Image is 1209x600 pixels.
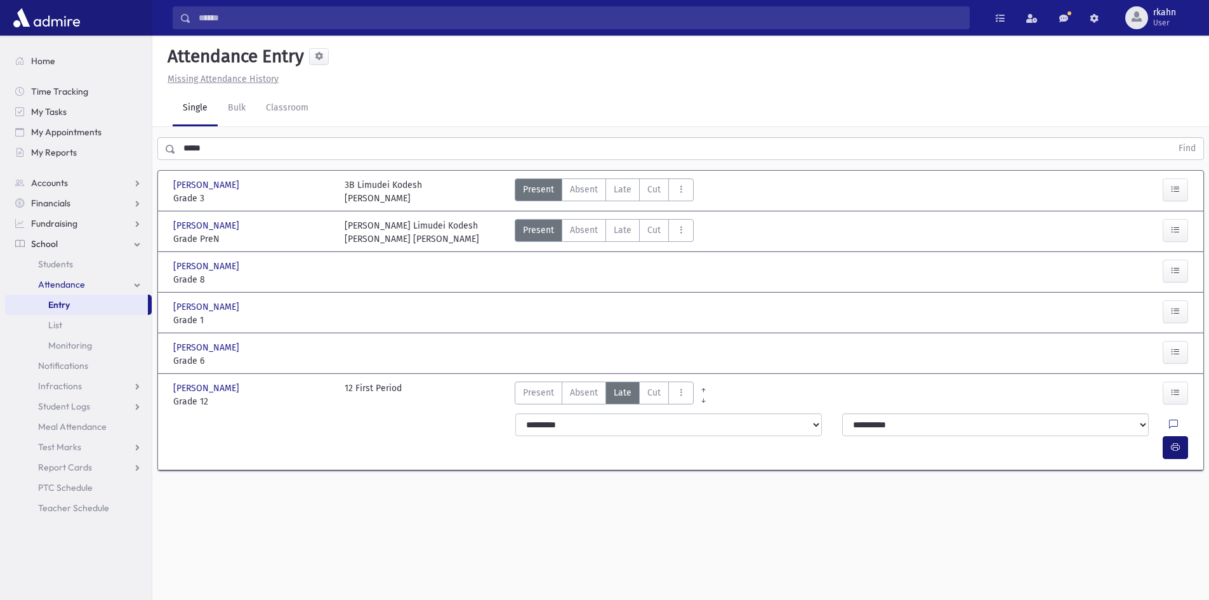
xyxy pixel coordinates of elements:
a: Classroom [256,91,319,126]
button: Find [1171,138,1203,159]
a: Fundraising [5,213,152,234]
span: Grade 6 [173,354,332,368]
input: Search [191,6,969,29]
span: [PERSON_NAME] [173,382,242,395]
u: Missing Attendance History [168,74,279,84]
div: 12 First Period [345,382,402,408]
span: Cut [647,183,661,196]
div: [PERSON_NAME] Limudei Kodesh [PERSON_NAME] [PERSON_NAME] [345,219,479,246]
span: Report Cards [38,462,92,473]
a: Student Logs [5,396,152,417]
span: User [1153,18,1176,28]
div: AttTypes [515,382,694,408]
a: Time Tracking [5,81,152,102]
a: Entry [5,295,148,315]
span: Infractions [38,380,82,392]
span: Students [38,258,73,270]
span: Test Marks [38,441,81,453]
span: Late [614,386,631,399]
span: Home [31,55,55,67]
span: My Reports [31,147,77,158]
a: Financials [5,193,152,213]
div: AttTypes [515,219,694,246]
a: My Appointments [5,122,152,142]
span: Absent [570,223,598,237]
span: Entry [48,299,70,310]
span: [PERSON_NAME] [173,219,242,232]
div: 3B Limudei Kodesh [PERSON_NAME] [345,178,422,205]
span: Grade 1 [173,314,332,327]
a: My Reports [5,142,152,163]
span: Accounts [31,177,68,189]
span: Student Logs [38,401,90,412]
span: Attendance [38,279,85,290]
h5: Attendance Entry [162,46,304,67]
span: Financials [31,197,70,209]
span: Present [523,223,554,237]
span: Absent [570,183,598,196]
span: Late [614,223,631,237]
span: [PERSON_NAME] [173,341,242,354]
span: Fundraising [31,218,77,229]
img: AdmirePro [10,5,83,30]
span: Absent [570,386,598,399]
span: Cut [647,386,661,399]
a: Students [5,254,152,274]
span: [PERSON_NAME] [173,178,242,192]
span: Present [523,183,554,196]
div: AttTypes [515,178,694,205]
span: Cut [647,223,661,237]
a: Home [5,51,152,71]
a: Monitoring [5,335,152,356]
span: Monitoring [48,340,92,351]
a: Notifications [5,356,152,376]
a: Accounts [5,173,152,193]
a: Report Cards [5,457,152,477]
a: Missing Attendance History [162,74,279,84]
span: Grade 3 [173,192,332,205]
span: Time Tracking [31,86,88,97]
span: School [31,238,58,250]
span: PTC Schedule [38,482,93,493]
a: Attendance [5,274,152,295]
a: Teacher Schedule [5,498,152,518]
a: List [5,315,152,335]
a: Single [173,91,218,126]
span: Grade PreN [173,232,332,246]
span: Late [614,183,631,196]
a: Bulk [218,91,256,126]
span: [PERSON_NAME] [173,260,242,273]
span: Grade 12 [173,395,332,408]
span: Notifications [38,360,88,371]
a: School [5,234,152,254]
span: My Tasks [31,106,67,117]
span: rkahn [1153,8,1176,18]
span: My Appointments [31,126,102,138]
span: List [48,319,62,331]
a: My Tasks [5,102,152,122]
a: Test Marks [5,437,152,457]
a: PTC Schedule [5,477,152,498]
span: [PERSON_NAME] [173,300,242,314]
span: Teacher Schedule [38,502,109,514]
span: Grade 8 [173,273,332,286]
a: Infractions [5,376,152,396]
span: Present [523,386,554,399]
span: Meal Attendance [38,421,107,432]
a: Meal Attendance [5,417,152,437]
